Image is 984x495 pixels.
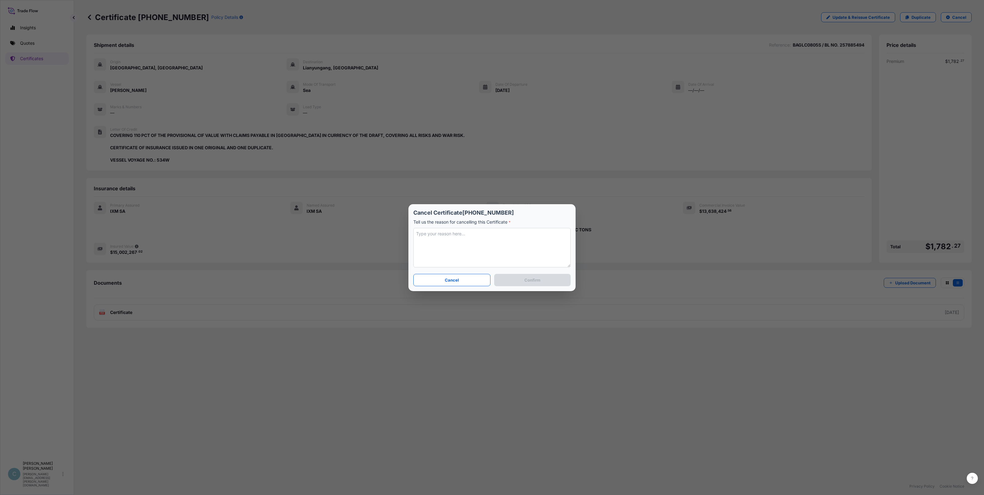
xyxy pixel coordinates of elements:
[494,274,571,286] button: Confirm
[413,274,490,286] button: Cancel
[524,277,540,283] p: Confirm
[413,209,571,217] p: Cancel Certificate [PHONE_NUMBER]
[413,219,571,225] p: Tell us the reason for cancelling this Certificate
[445,277,459,283] p: Cancel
